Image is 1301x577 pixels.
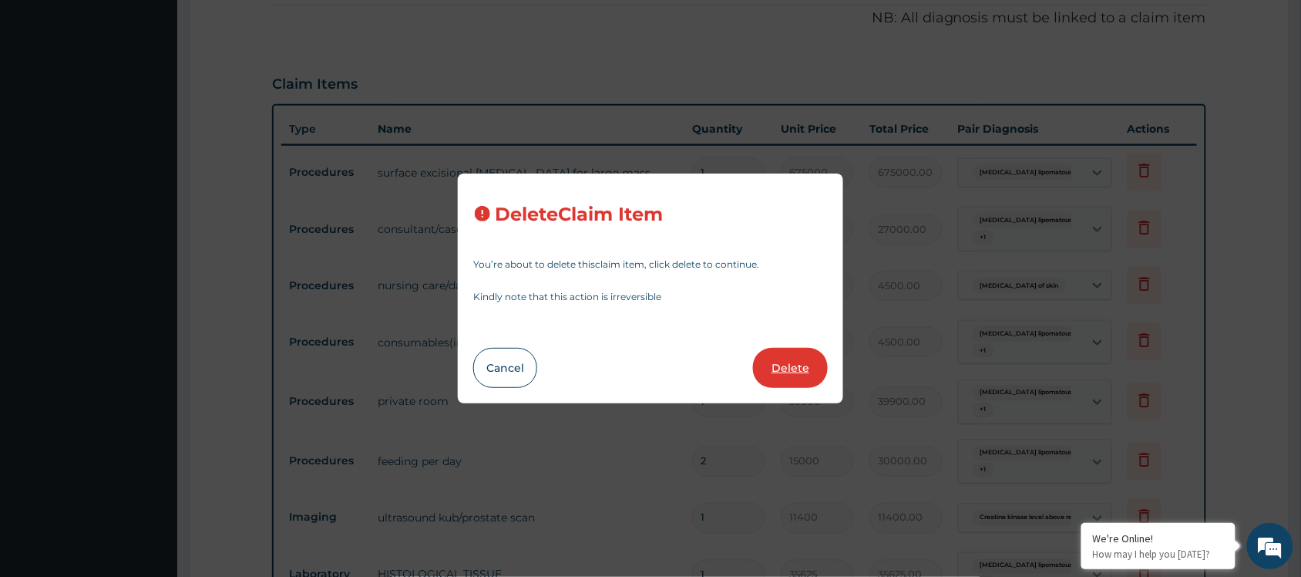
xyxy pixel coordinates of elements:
[473,292,828,302] p: Kindly note that this action is irreversible
[473,260,828,269] p: You’re about to delete this claim item , click delete to continue.
[253,8,290,45] div: Minimize live chat window
[753,348,828,388] button: Delete
[495,204,663,225] h3: Delete Claim Item
[1093,531,1224,545] div: We're Online!
[1093,548,1224,561] p: How may I help you today?
[29,77,62,116] img: d_794563401_company_1708531726252_794563401
[80,86,259,106] div: Chat with us now
[473,348,537,388] button: Cancel
[8,400,294,454] textarea: Type your message and hit 'Enter'
[89,184,213,339] span: We're online!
